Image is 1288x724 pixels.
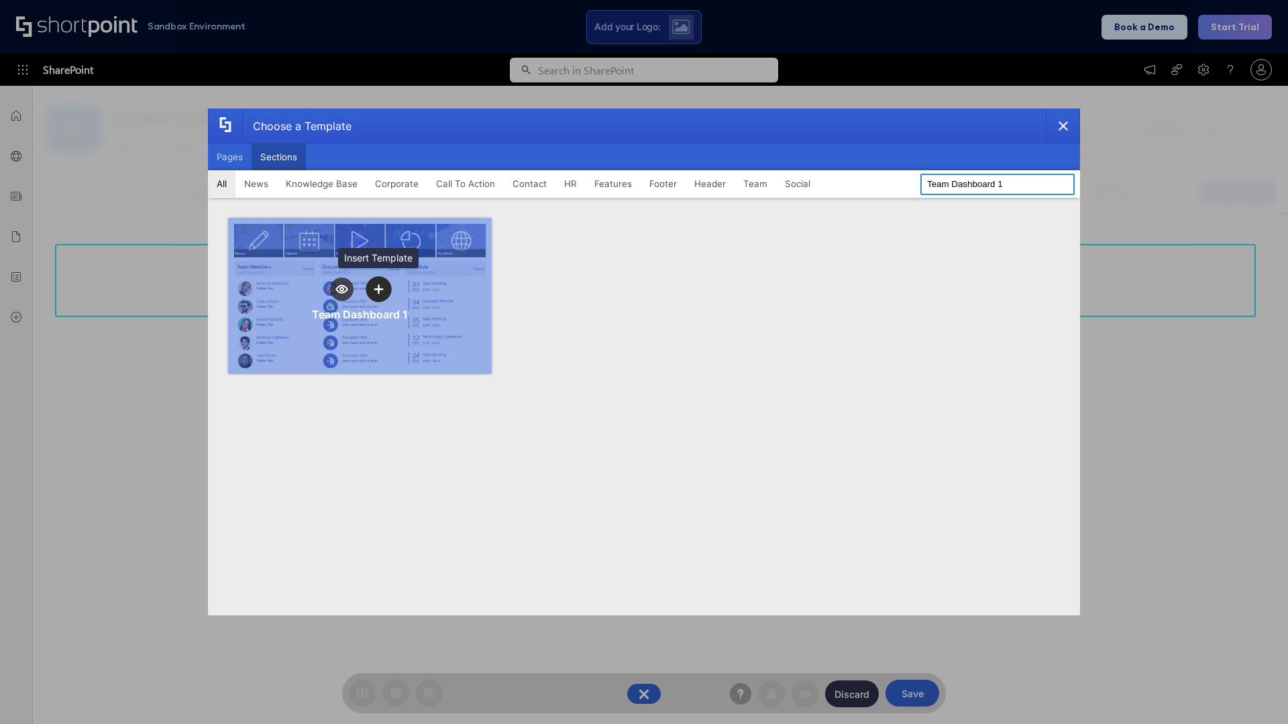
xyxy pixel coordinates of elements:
[235,170,277,197] button: News
[427,170,504,197] button: Call To Action
[686,170,735,197] button: Header
[555,170,586,197] button: HR
[735,170,776,197] button: Team
[312,308,408,321] div: Team Dashboard 1
[208,109,1080,615] div: template selector
[208,170,235,197] button: All
[776,170,819,197] button: Social
[242,109,352,143] div: Choose a Template
[366,170,427,197] button: Corporate
[920,174,1075,195] input: Search
[277,170,366,197] button: Knowledge Base
[504,170,555,197] button: Contact
[1221,660,1288,724] iframe: Chat Widget
[586,170,641,197] button: Features
[252,143,306,170] button: Sections
[208,143,252,170] button: Pages
[641,170,686,197] button: Footer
